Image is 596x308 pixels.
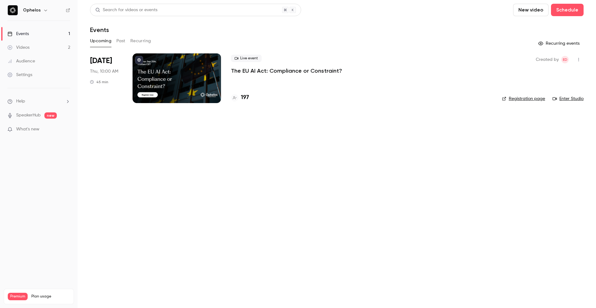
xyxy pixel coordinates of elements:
iframe: Noticeable Trigger [63,127,70,132]
span: Created by [536,56,559,63]
span: Premium [8,293,28,300]
a: SpeakerHub [16,112,41,119]
div: Settings [7,72,32,78]
span: ED [563,56,567,63]
a: The EU AI Act: Compliance or Constraint? [231,67,342,75]
div: Audience [7,58,35,64]
img: Ophelos [8,5,18,15]
span: Plan usage [31,294,70,299]
button: Upcoming [90,36,111,46]
h4: 197 [241,93,249,102]
button: New video [513,4,549,16]
div: Sep 25 Thu, 10:00 AM (Europe/London) [90,53,123,103]
div: Videos [7,44,29,51]
span: [DATE] [90,56,112,66]
span: new [44,112,57,119]
button: Past [116,36,125,46]
span: Live event [231,55,262,62]
span: Thu, 10:00 AM [90,68,118,75]
span: Eadaoin Downey [561,56,569,63]
a: Registration page [502,96,545,102]
a: Enter Studio [553,96,584,102]
div: Events [7,31,29,37]
li: help-dropdown-opener [7,98,70,105]
span: What's new [16,126,39,133]
span: Help [16,98,25,105]
h1: Events [90,26,109,34]
button: Recurring [130,36,151,46]
div: Search for videos or events [95,7,157,13]
h6: Ophelos [23,7,41,13]
button: Schedule [551,4,584,16]
a: 197 [231,93,249,102]
div: 45 min [90,79,108,84]
button: Recurring events [535,38,584,48]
